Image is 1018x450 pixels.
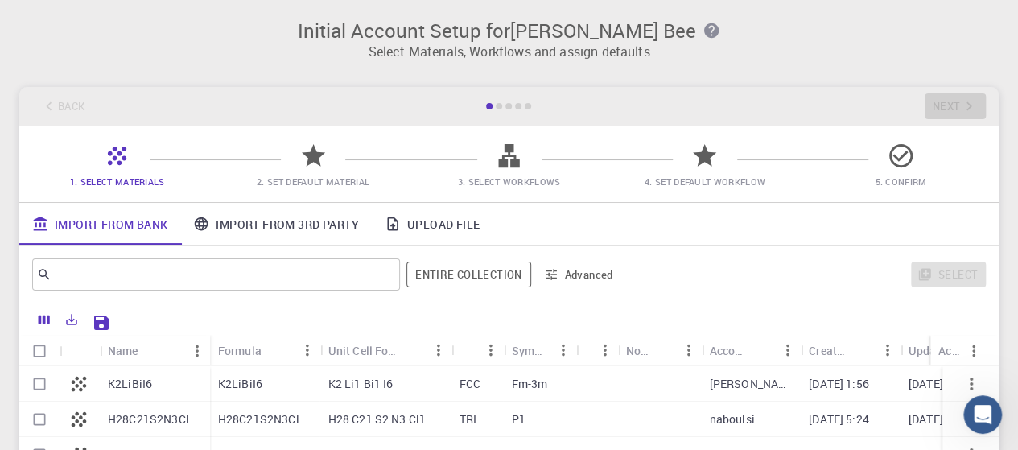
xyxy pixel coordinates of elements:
[930,335,987,366] div: Actions
[108,376,152,392] p: K2LiBiI6
[32,11,90,26] span: Support
[477,337,503,363] button: Menu
[295,337,320,363] button: Menu
[210,335,320,366] div: Formula
[108,335,138,366] div: Name
[575,335,617,366] div: Tags
[701,335,801,366] div: Account
[709,411,754,427] p: naboulsi
[138,338,164,364] button: Sort
[809,411,869,427] p: [DATE] 5:24
[262,337,287,363] button: Sort
[538,262,621,287] button: Advanced
[511,411,525,427] p: P1
[180,203,371,245] a: Import From 3rd Party
[459,337,484,363] button: Sort
[511,335,550,366] div: Symmetry
[100,335,210,366] div: Name
[511,376,547,392] p: Fm-3m
[29,19,989,42] h3: Initial Account Setup for [PERSON_NAME] Bee
[709,376,793,392] p: [PERSON_NAME]
[591,337,617,363] button: Menu
[875,337,901,363] button: Menu
[809,376,869,392] p: [DATE] 1:56
[938,335,961,366] div: Actions
[458,175,561,188] span: 3. Select Workflows
[775,337,801,363] button: Menu
[328,376,394,392] p: K2 Li1 Bi1 I6
[503,335,575,366] div: Symmetry
[625,335,649,366] div: Non-periodic
[459,376,480,392] p: FCC
[459,411,476,427] p: TRI
[29,42,989,61] p: Select Materials, Workflows and assign defaults
[809,335,849,366] div: Created
[372,203,493,245] a: Upload File
[60,335,100,366] div: Icon
[451,335,503,366] div: Lattice
[19,203,180,245] a: Import From Bank
[617,335,701,366] div: Non-periodic
[320,335,451,366] div: Unit Cell Formula
[909,376,975,392] p: [DATE] 01:56
[218,376,262,392] p: K2LiBiI6
[749,337,775,363] button: Sort
[218,411,312,427] p: H28C21S2N3ClO9
[328,335,400,366] div: Unit Cell Formula
[70,175,165,188] span: 1. Select Materials
[909,411,975,427] p: [DATE] 17:24
[425,337,451,363] button: Menu
[801,335,901,366] div: Created
[31,307,58,332] button: Columns
[257,175,369,188] span: 2. Set Default Material
[218,335,262,366] div: Formula
[709,335,749,366] div: Account
[649,337,675,363] button: Sort
[399,337,425,363] button: Sort
[184,338,210,364] button: Menu
[58,307,85,332] button: Export
[675,337,701,363] button: Menu
[406,262,530,287] button: Entire collection
[406,262,530,287] span: Filter throughout whole library including sets (folders)
[961,338,987,364] button: Menu
[108,411,202,427] p: H28C21S2N3ClO9
[328,411,443,427] p: H28 C21 S2 N3 Cl1 O9
[645,175,765,188] span: 4. Set Default Workflow
[963,395,1002,434] iframe: Intercom live chat
[849,337,875,363] button: Sort
[85,307,117,339] button: Save Explorer Settings
[875,175,926,188] span: 5. Confirm
[550,337,575,363] button: Menu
